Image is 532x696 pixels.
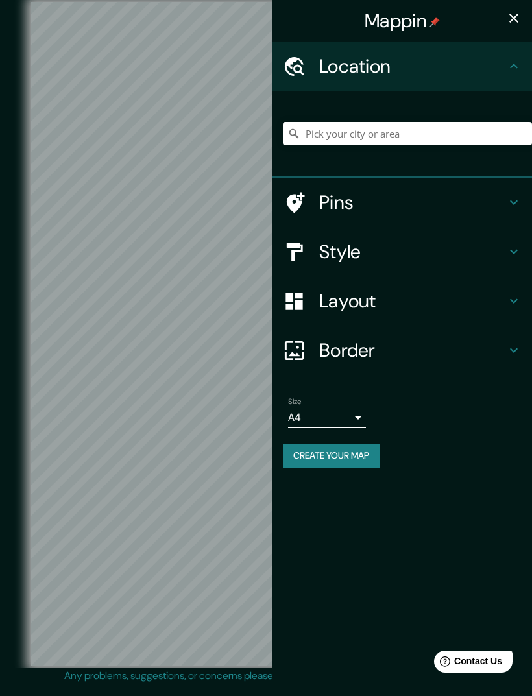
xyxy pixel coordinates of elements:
h4: Style [319,240,506,263]
label: Size [288,396,302,407]
div: Layout [272,276,532,326]
p: Any problems, suggestions, or concerns please email . [64,668,463,684]
div: Border [272,326,532,375]
div: A4 [288,407,366,428]
h4: Mappin [365,9,440,32]
div: Style [272,227,532,276]
div: Location [272,42,532,91]
h4: Pins [319,191,506,214]
input: Pick your city or area [283,122,532,145]
iframe: Help widget launcher [417,645,518,682]
div: Pins [272,178,532,227]
button: Create your map [283,444,380,468]
img: pin-icon.png [429,17,440,27]
h4: Layout [319,289,506,313]
h4: Location [319,54,506,78]
h4: Border [319,339,506,362]
canvas: Map [31,2,501,666]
